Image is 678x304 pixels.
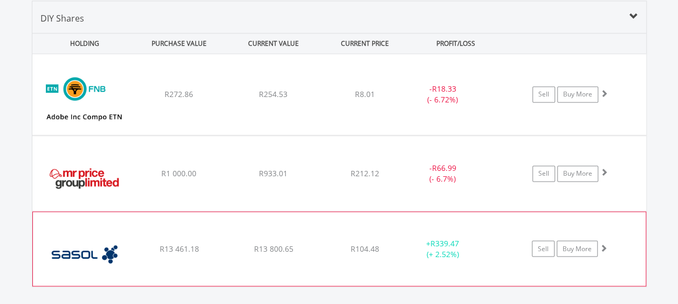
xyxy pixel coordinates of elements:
[432,84,456,94] span: R18.33
[402,84,484,105] div: - (- 6.72%)
[159,243,198,253] span: R13 461.18
[410,33,502,53] div: PROFIT/LOSS
[402,238,483,259] div: + (+ 2.52%)
[133,33,225,53] div: PURCHASE VALUE
[38,149,131,208] img: EQU.ZA.MRP.png
[557,86,598,102] a: Buy More
[532,165,555,182] a: Sell
[557,240,598,257] a: Buy More
[355,89,375,99] span: R8.01
[351,168,379,178] span: R212.12
[259,168,287,178] span: R933.01
[259,89,287,99] span: R254.53
[557,165,598,182] a: Buy More
[40,12,84,24] span: DIY Shares
[532,240,554,257] a: Sell
[38,225,131,284] img: EQU.ZA.SOL.png
[228,33,320,53] div: CURRENT VALUE
[432,163,456,173] span: R66.99
[321,33,407,53] div: CURRENT PRICE
[38,67,131,132] img: EQU.ZA.ADETNC.png
[351,243,379,253] span: R104.48
[33,33,131,53] div: HOLDING
[430,238,459,248] span: R339.47
[402,163,484,184] div: - (- 6.7%)
[165,89,193,99] span: R272.86
[161,168,196,178] span: R1 000.00
[254,243,293,253] span: R13 800.65
[532,86,555,102] a: Sell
